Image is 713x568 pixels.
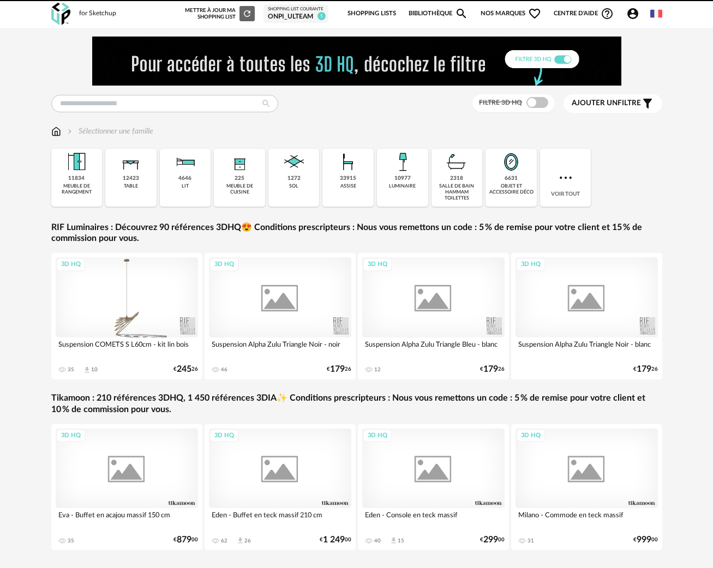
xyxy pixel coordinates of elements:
div: Suspension COMETS S L60cm - kit lin bois [56,337,198,359]
img: more.7b13dc1.svg [557,169,574,186]
img: Sol.png [281,149,307,175]
div: € 00 [320,536,351,543]
div: 12423 [123,175,139,182]
div: 2318 [450,175,463,182]
div: Milano - Commode en teck massif [516,508,658,530]
div: ONPI_ULTEAM [268,13,324,21]
div: Mettre à jour ma Shopping List [185,6,255,21]
div: Eden - Console en teck massif [362,508,505,530]
div: 12 [374,366,381,373]
div: objet et accessoire déco [489,183,534,196]
img: OXP [51,3,70,25]
div: € 00 [480,536,505,543]
div: 4646 [178,175,191,182]
a: 3D HQ Eden - Console en teck massif 40 Download icon 15 €29900 [358,424,509,551]
a: Shopping List courante ONPI_ULTEAM 5 [268,7,324,21]
div: Suspension Alpha Zulu Triangle Noir - blanc [516,337,658,359]
div: 10 [91,366,98,373]
span: 299 [483,536,498,543]
a: 3D HQ Suspension Alpha Zulu Triangle Noir - noir 46 €17926 [205,253,356,379]
div: Voir tout [540,149,591,207]
div: 3D HQ [363,258,392,271]
span: 179 [637,366,651,373]
div: 46 [221,366,227,373]
img: svg+xml;base64,PHN2ZyB3aWR0aD0iMTYiIGhlaWdodD0iMTYiIHZpZXdCb3g9IjAgMCAxNiAxNiIgZmlsbD0ibm9uZSIgeG... [65,126,74,137]
span: Account Circle icon [626,7,644,20]
a: 3D HQ Suspension COMETS S L60cm - kit lin bois 35 Download icon 10 €24526 [51,253,202,379]
div: luminaire [389,183,416,189]
div: lit [182,183,189,189]
span: 1 249 [323,536,345,543]
div: 26 [244,537,251,544]
span: Refresh icon [242,11,252,16]
div: 3D HQ [363,429,392,443]
span: 179 [483,366,498,373]
div: 40 [374,537,381,544]
div: 31 [528,537,534,544]
div: 3D HQ [56,258,86,271]
div: € 00 [633,536,658,543]
div: 1272 [287,175,301,182]
a: 3D HQ Eden - Buffet en teck massif 210 cm 62 Download icon 26 €1 24900 [205,424,356,551]
span: Magnify icon [455,7,468,20]
div: Suspension Alpha Zulu Triangle Noir - noir [209,337,351,359]
div: 35 [68,537,74,544]
div: for Sketchup [79,9,116,18]
div: 35 [68,366,74,373]
div: € 26 [327,366,351,373]
div: € 26 [173,366,198,373]
span: Help Circle Outline icon [601,7,614,20]
span: 245 [177,366,191,373]
span: Download icon [390,536,398,545]
span: Account Circle icon [626,7,639,20]
span: Heart Outline icon [528,7,541,20]
span: Centre d'aideHelp Circle Outline icon [554,7,614,20]
div: 62 [221,537,227,544]
div: 3D HQ [209,258,239,271]
a: 3D HQ Suspension Alpha Zulu Triangle Noir - blanc €17926 [511,253,662,379]
a: BibliothèqueMagnify icon [409,2,469,25]
span: Filter icon [641,97,654,110]
img: Literie.png [172,149,198,175]
div: 33915 [340,175,356,182]
a: Shopping Lists [347,2,396,25]
img: Luminaire.png [390,149,416,175]
a: RIF Luminaires : Découvrez 90 références 3DHQ😍 Conditions prescripteurs : Nous vous remettons un ... [51,222,662,245]
div: Sélectionner une famille [65,126,153,137]
div: 10977 [394,175,411,182]
img: FILTRE%20HQ%20NEW_V1%20(4).gif [92,37,621,86]
img: Table.png [118,149,144,175]
div: sol [289,183,298,189]
span: filtre [572,99,641,108]
div: € 26 [633,366,658,373]
img: svg+xml;base64,PHN2ZyB3aWR0aD0iMTYiIGhlaWdodD0iMTciIHZpZXdCb3g9IjAgMCAxNiAxNyIgZmlsbD0ibm9uZSIgeG... [51,126,61,137]
span: Filtre 3D HQ [479,99,522,106]
div: assise [340,183,356,189]
img: fr [650,8,662,20]
div: Eva - Buffet en acajou massif 150 cm [56,508,198,530]
div: € 26 [480,366,505,373]
span: Nos marques [481,2,542,25]
div: 11834 [68,175,85,182]
img: Assise.png [335,149,361,175]
div: salle de bain hammam toilettes [435,183,480,202]
a: 3D HQ Milano - Commode en teck massif 31 €99900 [511,424,662,551]
div: meuble de cuisine [217,183,262,196]
div: Eden - Buffet en teck massif 210 cm [209,508,351,530]
div: table [124,183,138,189]
div: meuble de rangement [55,183,99,196]
div: 15 [398,537,404,544]
a: Tikamoon : 210 références 3DHQ, 1 450 références 3DIA✨ Conditions prescripteurs : Nous vous remet... [51,392,662,415]
div: Shopping List courante [268,7,324,12]
img: Rangement.png [226,149,253,175]
div: Suspension Alpha Zulu Triangle Bleu - blanc [362,337,505,359]
span: Download icon [236,536,244,545]
div: 3D HQ [516,429,546,443]
span: Download icon [83,366,91,374]
div: 3D HQ [209,429,239,443]
img: Salle%20de%20bain.png [444,149,470,175]
span: 5 [317,12,326,20]
div: 3D HQ [516,258,546,271]
div: € 00 [173,536,198,543]
img: Meuble%20de%20rangement.png [63,149,89,175]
